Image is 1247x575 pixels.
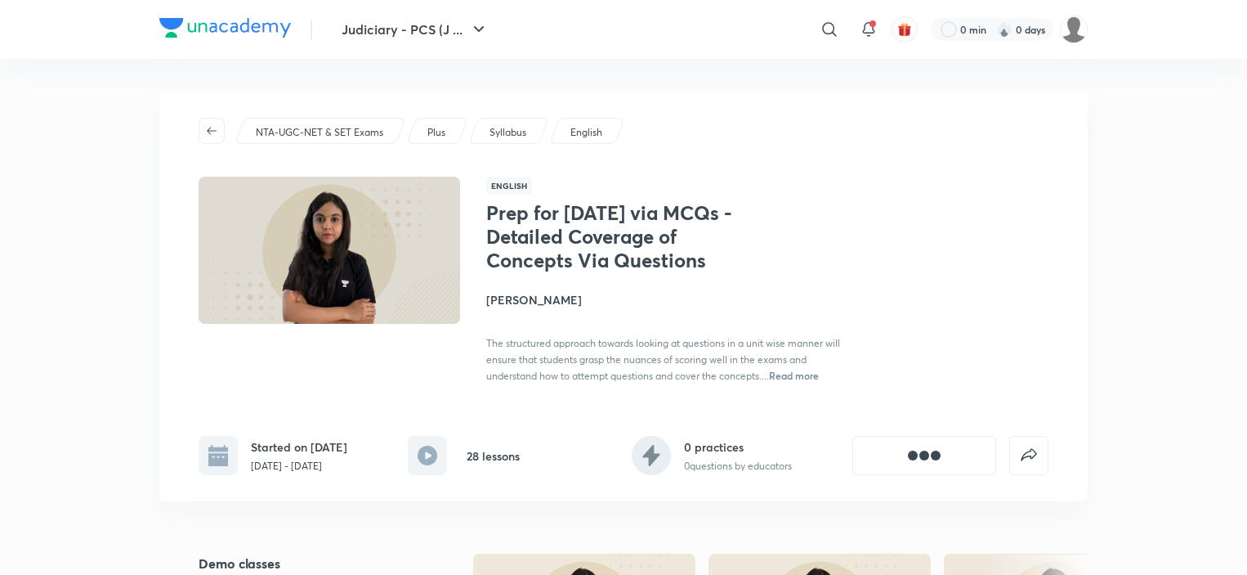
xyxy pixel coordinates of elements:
[199,554,421,573] h5: Demo classes
[256,125,383,140] p: NTA-UGC-NET & SET Exams
[332,13,498,46] button: Judiciary - PCS (J ...
[486,337,840,382] span: The structured approach towards looking at questions in a unit wise manner will ensure that stude...
[467,447,520,465] h6: 28 lessons
[159,18,291,42] a: Company Logo
[897,22,912,37] img: avatar
[570,125,602,140] p: English
[852,436,996,475] button: [object Object]
[427,125,445,140] p: Plus
[251,438,347,456] h6: Started on [DATE]
[684,459,792,474] p: 0 questions by educators
[486,291,852,308] h4: [PERSON_NAME]
[251,459,347,474] p: [DATE] - [DATE]
[196,175,463,326] img: Thumbnail
[684,438,792,456] h6: 0 practices
[1009,436,1048,475] button: false
[487,125,530,140] a: Syllabus
[159,18,291,38] img: Company Logo
[568,125,606,140] a: English
[253,125,387,140] a: NTA-UGC-NET & SET Exams
[1060,16,1088,43] img: Green Vr
[425,125,449,140] a: Plus
[996,21,1012,38] img: streak
[486,201,753,272] h1: Prep for [DATE] via MCQs - Detailed Coverage of Concepts Via Questions
[892,16,918,43] button: avatar
[489,125,526,140] p: Syllabus
[769,369,819,382] span: Read more
[486,177,532,195] span: English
